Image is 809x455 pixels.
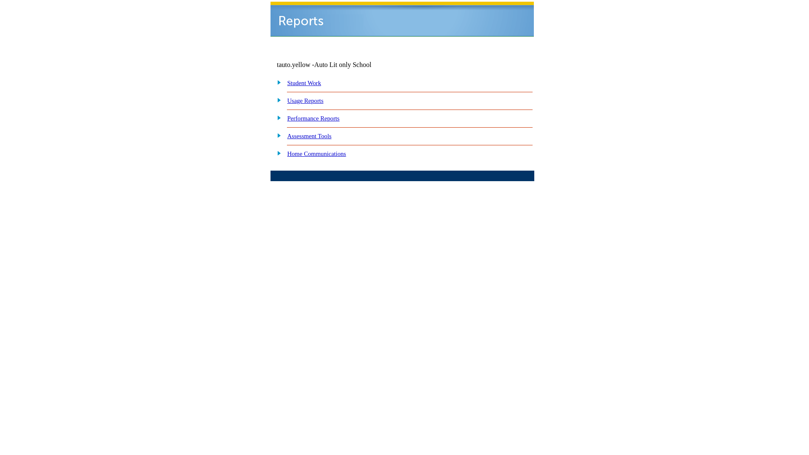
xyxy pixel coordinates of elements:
[273,149,281,157] img: plus.gif
[271,2,534,37] img: header
[277,61,432,69] td: tauto.yellow -
[314,61,372,68] nobr: Auto Lit only School
[273,114,281,121] img: plus.gif
[273,96,281,104] img: plus.gif
[273,131,281,139] img: plus.gif
[287,133,332,139] a: Assessment Tools
[287,97,324,104] a: Usage Reports
[273,78,281,86] img: plus.gif
[287,80,321,86] a: Student Work
[287,115,340,122] a: Performance Reports
[287,150,346,157] a: Home Communications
